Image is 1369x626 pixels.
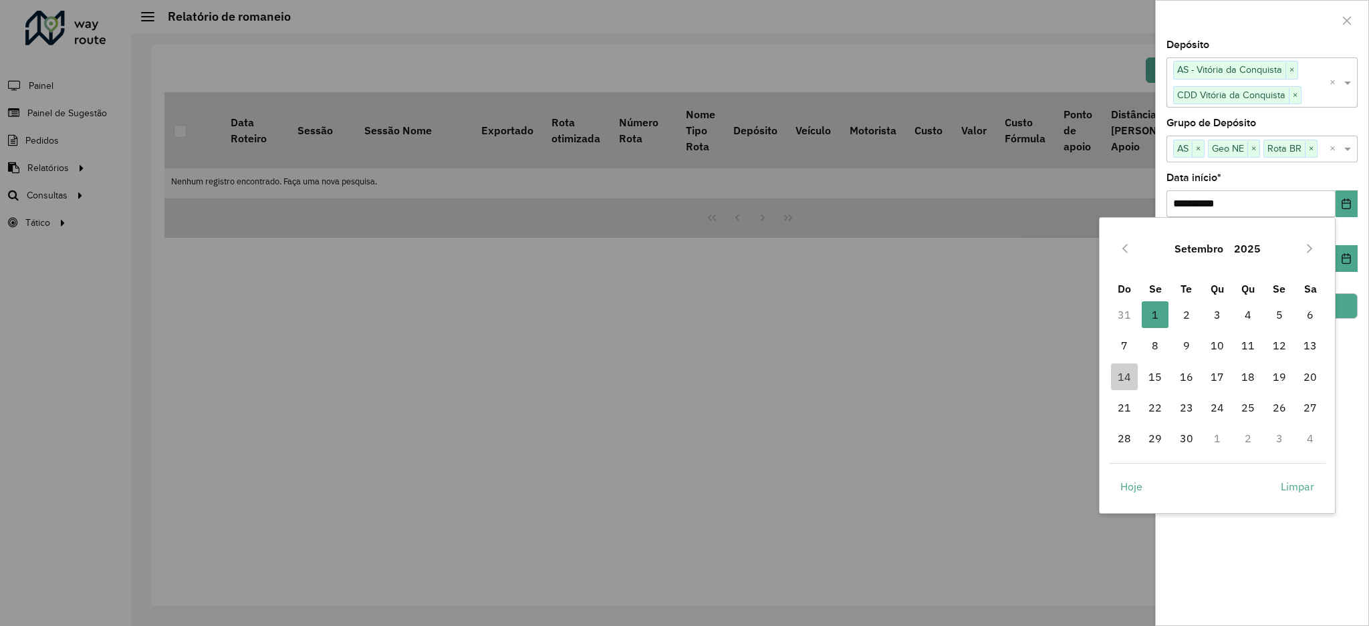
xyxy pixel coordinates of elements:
[1166,170,1221,186] label: Data início
[1204,394,1231,421] span: 24
[1142,363,1168,390] span: 15
[1140,299,1170,330] td: 1
[1289,88,1301,104] span: ×
[1233,392,1263,423] td: 25
[1209,140,1247,156] span: Geo NE
[1229,232,1266,265] button: Choose Year
[1109,392,1140,423] td: 21
[1202,423,1233,454] td: 1
[1235,301,1261,328] span: 4
[1235,394,1261,421] span: 25
[1273,282,1285,295] span: Se
[1233,361,1263,392] td: 18
[1266,301,1293,328] span: 5
[1109,473,1154,500] button: Hoje
[1264,330,1295,361] td: 12
[1114,238,1136,259] button: Previous Month
[1295,423,1326,454] td: 4
[1171,330,1202,361] td: 9
[1204,363,1231,390] span: 17
[1295,330,1326,361] td: 13
[1295,299,1326,330] td: 6
[1109,423,1140,454] td: 28
[1247,141,1259,157] span: ×
[1264,392,1295,423] td: 26
[1174,61,1285,77] span: AS - Vitória da Conquista
[1336,245,1358,272] button: Choose Date
[1111,332,1138,359] span: 7
[1118,282,1131,295] span: Do
[1264,423,1295,454] td: 3
[1109,361,1140,392] td: 14
[1192,141,1204,157] span: ×
[1173,363,1200,390] span: 16
[1171,299,1202,330] td: 2
[1171,392,1202,423] td: 23
[1233,330,1263,361] td: 11
[1202,392,1233,423] td: 24
[1266,394,1293,421] span: 26
[1174,87,1289,103] span: CDD Vitória da Conquista
[1211,282,1224,295] span: Qu
[1111,425,1138,452] span: 28
[1297,301,1324,328] span: 6
[1173,332,1200,359] span: 9
[1297,394,1324,421] span: 27
[1266,332,1293,359] span: 12
[1330,141,1341,157] span: Clear all
[1297,332,1324,359] span: 13
[1180,282,1192,295] span: Te
[1109,330,1140,361] td: 7
[1149,282,1162,295] span: Se
[1297,363,1324,390] span: 20
[1111,394,1138,421] span: 21
[1142,332,1168,359] span: 8
[1295,361,1326,392] td: 20
[1142,425,1168,452] span: 29
[1264,361,1295,392] td: 19
[1111,363,1138,390] span: 14
[1305,141,1317,157] span: ×
[1173,301,1200,328] span: 2
[1120,478,1142,494] span: Hoje
[1235,332,1261,359] span: 11
[1173,425,1200,452] span: 30
[1233,299,1263,330] td: 4
[1202,299,1233,330] td: 3
[1330,75,1341,91] span: Clear all
[1142,301,1168,328] span: 1
[1281,478,1314,494] span: Limpar
[1269,473,1326,500] button: Limpar
[1204,301,1231,328] span: 3
[1304,282,1317,295] span: Sa
[1140,423,1170,454] td: 29
[1166,115,1256,131] label: Grupo de Depósito
[1169,232,1229,265] button: Choose Month
[1235,363,1261,390] span: 18
[1285,62,1297,78] span: ×
[1174,140,1192,156] span: AS
[1109,299,1140,330] td: 31
[1299,238,1320,259] button: Next Month
[1166,37,1209,53] label: Depósito
[1173,394,1200,421] span: 23
[1264,299,1295,330] td: 5
[1202,361,1233,392] td: 17
[1204,332,1231,359] span: 10
[1202,330,1233,361] td: 10
[1233,423,1263,454] td: 2
[1264,140,1305,156] span: Rota BR
[1336,190,1358,217] button: Choose Date
[1241,282,1255,295] span: Qu
[1140,330,1170,361] td: 8
[1266,363,1293,390] span: 19
[1140,392,1170,423] td: 22
[1171,361,1202,392] td: 16
[1099,217,1336,514] div: Choose Date
[1171,423,1202,454] td: 30
[1142,394,1168,421] span: 22
[1140,361,1170,392] td: 15
[1295,392,1326,423] td: 27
